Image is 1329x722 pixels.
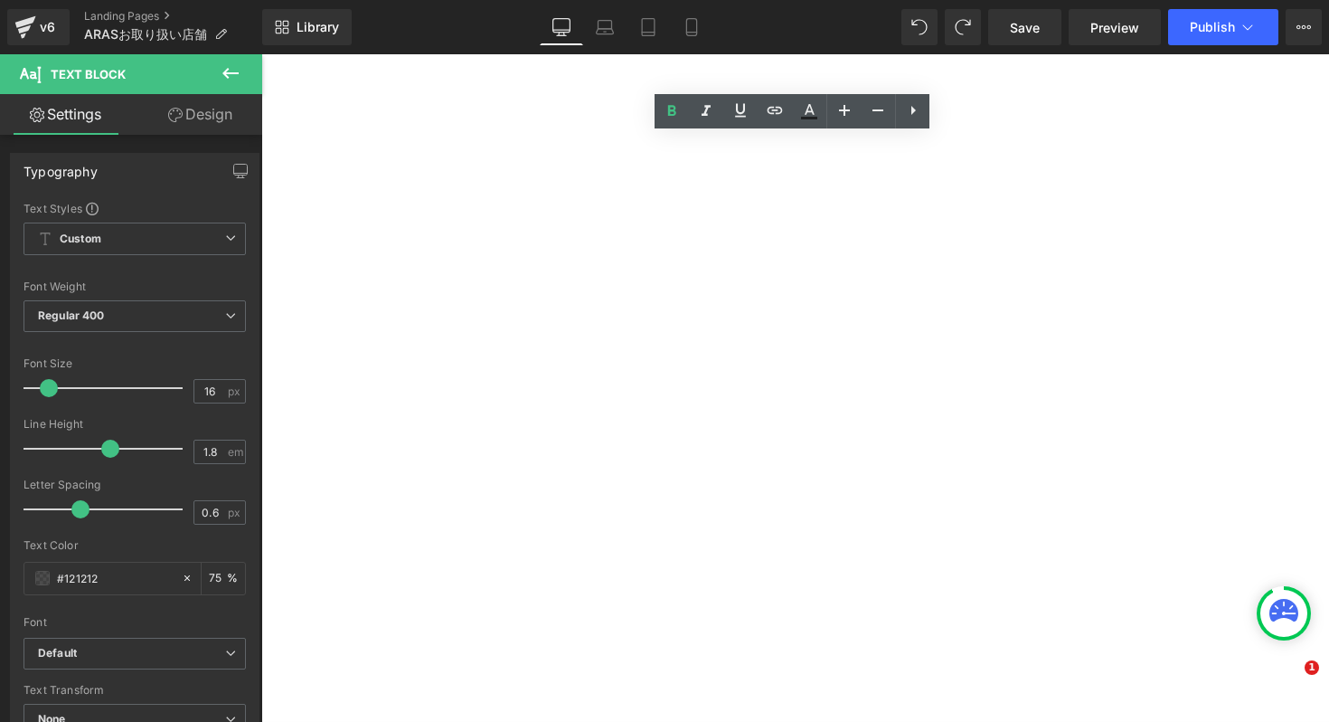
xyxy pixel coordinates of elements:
[24,479,246,491] div: Letter Spacing
[202,563,245,594] div: %
[84,9,262,24] a: Landing Pages
[1090,18,1139,37] span: Preview
[627,9,670,45] a: Tablet
[262,9,352,45] a: New Library
[1069,9,1161,45] a: Preview
[228,507,243,518] span: px
[1190,20,1235,34] span: Publish
[1305,660,1319,675] span: 1
[297,19,339,35] span: Library
[228,446,243,458] span: em
[901,9,938,45] button: Undo
[24,357,246,370] div: Font Size
[38,646,77,661] i: Default
[84,27,207,42] span: ARASお取り扱い店舗
[51,67,126,81] span: Text Block
[7,9,70,45] a: v6
[24,616,246,629] div: Font
[38,309,105,322] b: Regular 400
[24,684,246,697] div: Text Transform
[1010,18,1040,37] span: Save
[24,539,246,552] div: Text Color
[1168,9,1278,45] button: Publish
[24,154,98,179] div: Typography
[228,385,243,397] span: px
[945,9,981,45] button: Redo
[24,201,246,215] div: Text Styles
[540,9,583,45] a: Desktop
[24,280,246,293] div: Font Weight
[1286,9,1322,45] button: More
[1268,660,1311,704] iframe: Intercom live chat
[24,418,246,431] div: Line Height
[670,9,713,45] a: Mobile
[36,15,59,39] div: v6
[135,94,266,135] a: Design
[60,232,101,247] b: Custom
[583,9,627,45] a: Laptop
[57,568,173,588] input: Color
